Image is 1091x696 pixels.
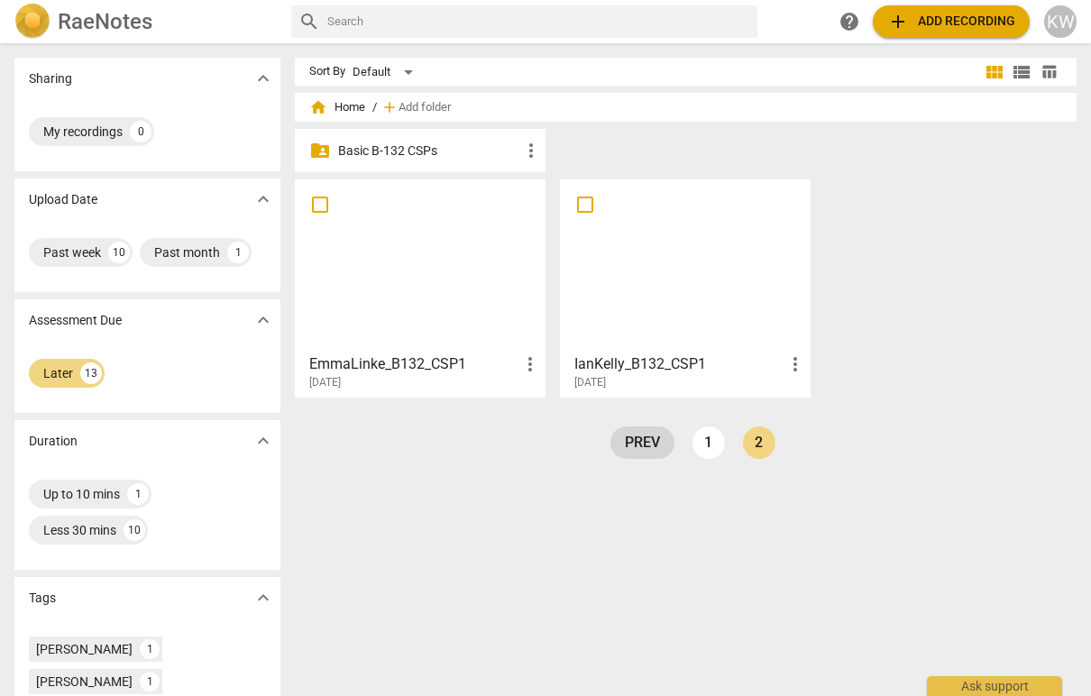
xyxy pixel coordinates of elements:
a: prev [610,426,674,459]
span: help [839,11,860,32]
button: Show more [250,186,277,213]
div: Ask support [927,676,1062,696]
h3: EmmaLinke_B132_CSP1 [309,353,519,375]
button: Show more [250,584,277,611]
button: Show more [250,307,277,334]
div: Later [43,364,73,382]
span: / [372,101,377,114]
div: 1 [127,483,149,505]
h2: RaeNotes [58,9,152,34]
span: home [309,98,327,116]
button: List view [1008,59,1035,86]
a: Page 1 [692,426,725,459]
a: Page 2 is your current page [743,426,775,459]
div: 1 [140,639,160,659]
span: expand_more [252,309,274,331]
div: Up to 10 mins [43,485,120,503]
div: [PERSON_NAME] [36,673,133,691]
span: more_vert [520,140,542,161]
div: 1 [227,242,249,263]
a: EmmaLinke_B132_CSP1[DATE] [301,186,539,389]
button: Tile view [981,59,1008,86]
span: table_chart [1041,63,1058,80]
span: Home [309,98,365,116]
span: add [380,98,399,116]
span: expand_more [252,188,274,210]
span: more_vert [519,353,541,375]
h3: IanKelly_B132_CSP1 [574,353,784,375]
p: Duration [29,432,78,451]
span: folder_shared [309,140,331,161]
div: 1 [140,672,160,691]
p: Sharing [29,69,72,88]
div: Past month [154,243,220,261]
p: Upload Date [29,190,97,209]
div: Default [353,58,419,87]
span: [DATE] [309,375,341,390]
p: Tags [29,589,56,608]
span: view_list [1011,61,1032,83]
div: Sort By [309,65,345,78]
div: My recordings [43,123,123,141]
div: 10 [108,242,130,263]
span: more_vert [784,353,806,375]
button: KW [1044,5,1077,38]
div: Less 30 mins [43,521,116,539]
a: LogoRaeNotes [14,4,277,40]
div: 10 [124,519,145,541]
img: Logo [14,4,50,40]
div: [PERSON_NAME] [36,640,133,658]
div: 13 [80,362,102,384]
span: Add folder [399,101,451,114]
div: 0 [130,121,151,142]
a: IanKelly_B132_CSP1[DATE] [566,186,804,389]
p: Assessment Due [29,311,122,330]
span: Add recording [887,11,1015,32]
button: Show more [250,427,277,454]
span: expand_more [252,587,274,609]
div: Past week [43,243,101,261]
span: search [298,11,320,32]
button: Table view [1035,59,1062,86]
span: add [887,11,909,32]
button: Upload [873,5,1030,38]
p: Basic B-132 CSPs [338,142,520,160]
span: view_module [984,61,1005,83]
span: expand_more [252,430,274,452]
a: Help [833,5,866,38]
input: Search [327,7,751,36]
span: expand_more [252,68,274,89]
button: Show more [250,65,277,92]
span: [DATE] [574,375,606,390]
